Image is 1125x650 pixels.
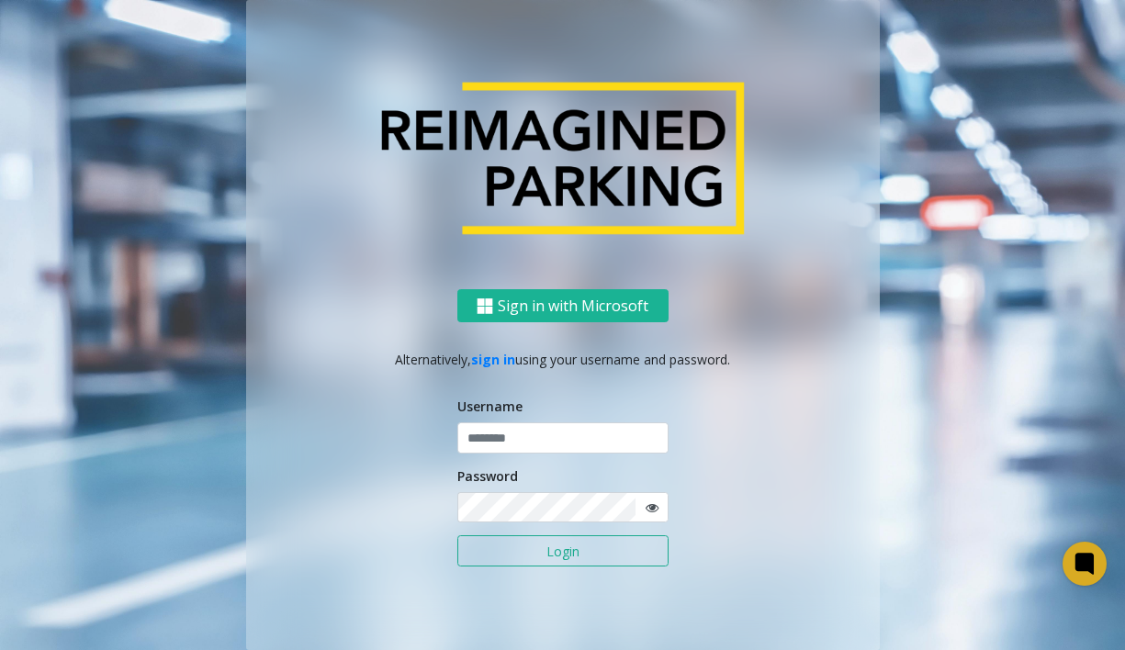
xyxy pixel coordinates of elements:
[471,351,515,368] a: sign in
[457,289,669,323] button: Sign in with Microsoft
[457,397,523,416] label: Username
[264,350,861,369] p: Alternatively, using your username and password.
[457,466,518,486] label: Password
[457,535,669,566] button: Login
